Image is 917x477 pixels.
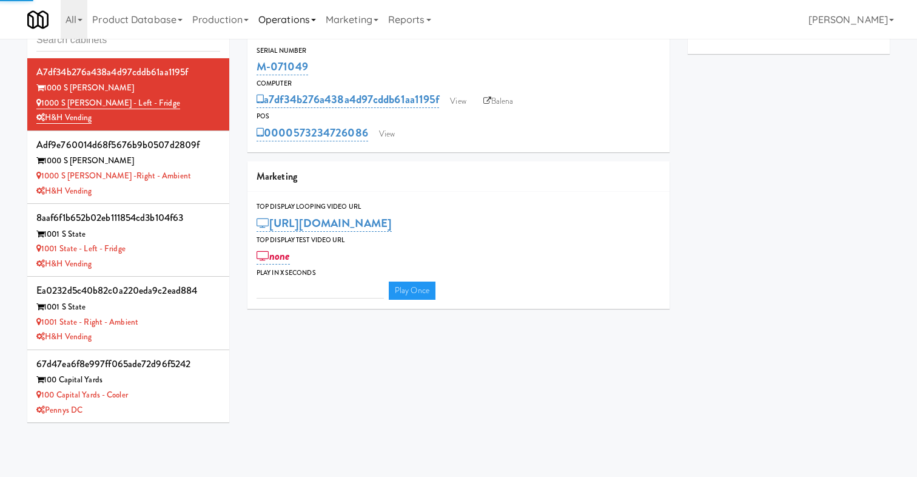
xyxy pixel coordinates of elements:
[36,29,220,52] input: Search cabinets
[36,404,82,416] a: Pennys DC
[257,110,660,123] div: POS
[27,131,229,204] li: adf9e760014d68f5676b9b0507d2809f1000 S [PERSON_NAME] 1000 S [PERSON_NAME] -Right - AmbientH&H Ven...
[36,331,92,342] a: H&H Vending
[373,125,401,143] a: View
[36,136,220,154] div: adf9e760014d68f5676b9b0507d2809f
[36,243,126,254] a: 1001 State - Left - Fridge
[36,63,220,81] div: a7df34b276a438a4d97cddb61aa1195f
[36,97,180,109] a: 1000 S [PERSON_NAME] - Left - Fridge
[27,277,229,350] li: ea0232d5c40b82c0a220eda9c2ead8841001 S State 1001 State - Right - AmbientH&H Vending
[36,170,191,181] a: 1000 S [PERSON_NAME] -Right - Ambient
[27,204,229,277] li: 8aaf6f1b652b02eb111854cd3b104f631001 S State 1001 State - Left - FridgeH&H Vending
[257,78,660,90] div: Computer
[27,350,229,423] li: 67d47ea6f8e997ff065ade72d96f5242100 Capital Yards 100 Capital Yards - CoolerPennys DC
[36,373,220,388] div: 100 Capital Yards
[36,112,92,124] a: H&H Vending
[36,300,220,315] div: 1001 S State
[257,169,297,183] span: Marketing
[36,282,220,300] div: ea0232d5c40b82c0a220eda9c2ead884
[257,124,368,141] a: 0000573234726086
[36,209,220,227] div: 8aaf6f1b652b02eb111854cd3b104f63
[257,248,290,265] a: none
[36,316,138,328] a: 1001 State - Right - Ambient
[36,389,128,401] a: 100 Capital Yards - Cooler
[36,185,92,197] a: H&H Vending
[257,234,660,246] div: Top Display Test Video Url
[36,81,220,96] div: 1000 S [PERSON_NAME]
[27,58,229,131] li: a7df34b276a438a4d97cddb61aa1195f1000 S [PERSON_NAME] 1000 S [PERSON_NAME] - Left - FridgeH&H Vending
[257,45,660,57] div: Serial Number
[257,201,660,213] div: Top Display Looping Video Url
[27,9,49,30] img: Micromart
[257,267,660,279] div: Play in X seconds
[257,91,439,108] a: a7df34b276a438a4d97cddb61aa1195f
[36,258,92,269] a: H&H Vending
[36,227,220,242] div: 1001 S State
[257,58,308,75] a: M-071049
[444,92,472,110] a: View
[36,355,220,373] div: 67d47ea6f8e997ff065ade72d96f5242
[389,282,435,300] a: Play Once
[477,92,520,110] a: Balena
[257,215,392,232] a: [URL][DOMAIN_NAME]
[36,154,220,169] div: 1000 S [PERSON_NAME]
